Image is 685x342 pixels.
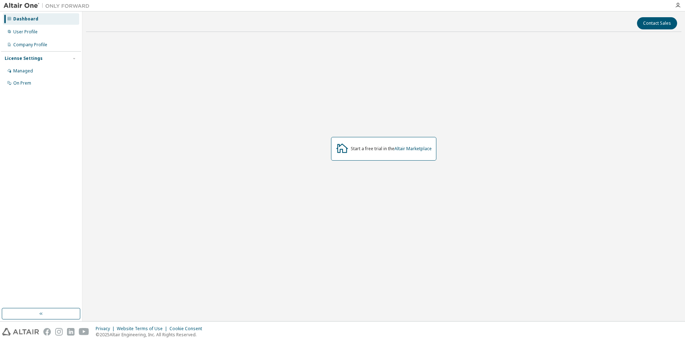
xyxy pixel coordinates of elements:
img: instagram.svg [55,328,63,336]
img: youtube.svg [79,328,89,336]
button: Contact Sales [637,17,677,29]
div: Privacy [96,326,117,332]
img: altair_logo.svg [2,328,39,336]
div: Start a free trial in the [351,146,432,152]
img: Altair One [4,2,93,9]
div: On Prem [13,80,31,86]
div: Managed [13,68,33,74]
div: Website Terms of Use [117,326,169,332]
p: © 2025 Altair Engineering, Inc. All Rights Reserved. [96,332,206,338]
img: facebook.svg [43,328,51,336]
div: License Settings [5,56,43,61]
img: linkedin.svg [67,328,75,336]
div: Company Profile [13,42,47,48]
div: Cookie Consent [169,326,206,332]
div: Dashboard [13,16,38,22]
a: Altair Marketplace [394,146,432,152]
div: User Profile [13,29,38,35]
